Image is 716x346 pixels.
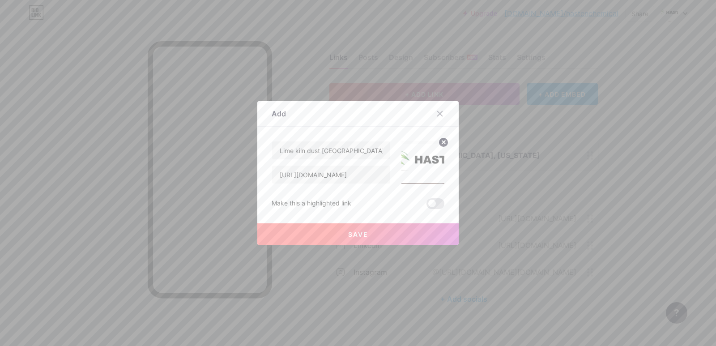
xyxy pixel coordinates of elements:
div: Make this a highlighted link [272,198,351,209]
div: Add [272,108,286,119]
input: Title [272,141,390,159]
button: Save [257,223,459,245]
span: Save [348,231,368,238]
input: URL [272,166,390,184]
img: link_thumbnail [401,141,444,184]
